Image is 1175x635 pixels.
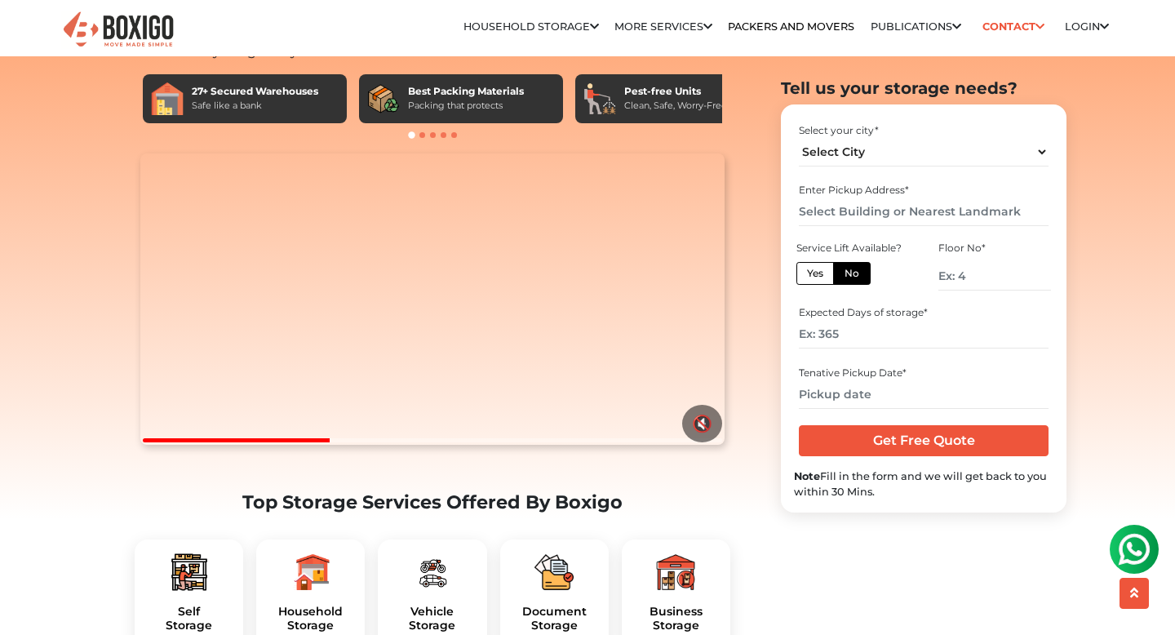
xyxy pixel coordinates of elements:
[799,320,1048,349] input: Ex: 365
[140,153,724,446] video: Your browser does not support the video tag.
[61,10,175,50] img: Boxigo
[1120,578,1149,609] button: scroll up
[635,605,717,633] h5: Business Storage
[614,20,712,33] a: More services
[135,43,391,59] span: We store anything that you care about.
[624,84,727,99] div: Pest-free Units
[291,553,330,592] img: boxigo_packers_and_movers_plan
[938,240,1051,255] div: Floor No
[16,16,49,49] img: whatsapp-icon.svg
[938,261,1051,290] input: Ex: 4
[367,82,400,115] img: Best Packing Materials
[148,605,230,633] a: SelfStorage
[192,99,318,113] div: Safe like a bank
[833,261,871,284] label: No
[269,605,352,633] h5: Household Storage
[534,553,574,592] img: boxigo_packers_and_movers_plan
[799,380,1048,408] input: Pickup date
[794,469,820,482] b: Note
[796,240,909,255] div: Service Lift Available?
[799,198,1048,226] input: Select Building or Nearest Landmark
[513,605,596,633] a: DocumentStorage
[656,553,695,592] img: boxigo_packers_and_movers_plan
[583,82,616,115] img: Pest-free Units
[408,84,524,99] div: Best Packing Materials
[463,20,599,33] a: Household Storage
[391,605,473,633] a: VehicleStorage
[408,99,524,113] div: Packing that protects
[624,99,727,113] div: Clean, Safe, Worry-Free
[391,605,473,633] h5: Vehicle Storage
[513,605,596,633] h5: Document Storage
[170,553,209,592] img: boxigo_packers_and_movers_plan
[192,84,318,99] div: 27+ Secured Warehouses
[269,605,352,633] a: HouseholdStorage
[799,122,1048,137] div: Select your city
[148,605,230,633] h5: Self Storage
[781,78,1066,98] h2: Tell us your storage needs?
[413,553,452,592] img: boxigo_packers_and_movers_plan
[977,14,1049,39] a: Contact
[682,405,722,442] button: 🔇
[1065,20,1109,33] a: Login
[799,425,1048,456] input: Get Free Quote
[799,305,1048,320] div: Expected Days of storage
[135,491,730,513] h2: Top Storage Services Offered By Boxigo
[799,365,1048,380] div: Tenative Pickup Date
[728,20,854,33] a: Packers and Movers
[151,82,184,115] img: 27+ Secured Warehouses
[635,605,717,633] a: BusinessStorage
[796,261,834,284] label: Yes
[794,468,1053,499] div: Fill in the form and we will get back to you within 30 Mins.
[871,20,961,33] a: Publications
[799,183,1048,198] div: Enter Pickup Address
